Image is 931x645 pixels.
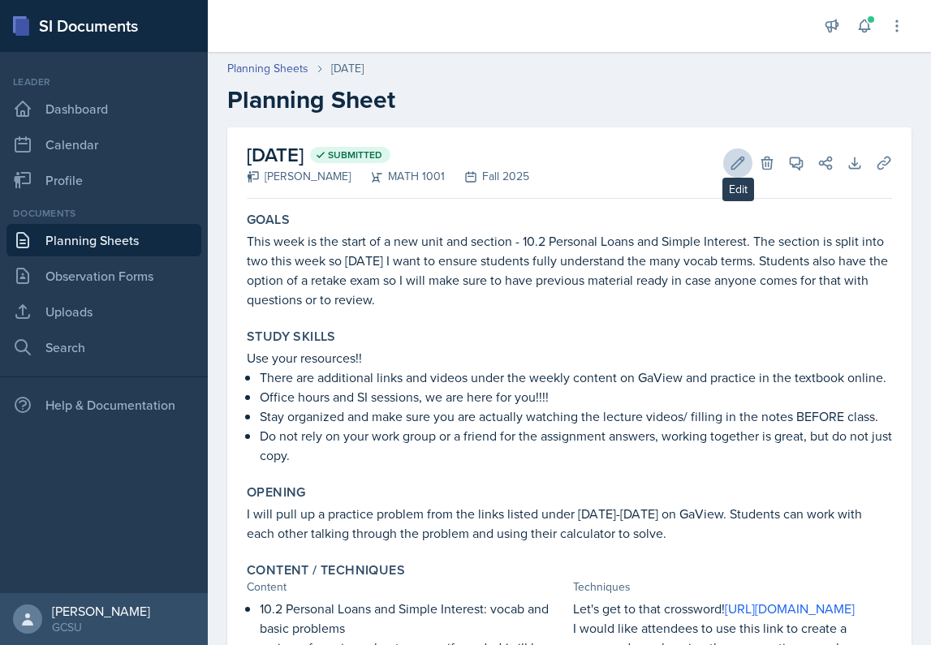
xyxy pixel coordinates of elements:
[6,224,201,256] a: Planning Sheets
[6,206,201,221] div: Documents
[6,389,201,421] div: Help & Documentation
[260,426,892,465] p: Do not rely on your work group or a friend for the assignment answers, working together is great,...
[227,60,308,77] a: Planning Sheets
[247,212,290,228] label: Goals
[247,140,529,170] h2: [DATE]
[52,619,150,635] div: GCSU
[6,128,201,161] a: Calendar
[331,60,364,77] div: [DATE]
[247,231,892,309] p: This week is the start of a new unit and section - 10.2 Personal Loans and Simple Interest. The s...
[351,168,445,185] div: MATH 1001
[247,562,405,578] label: Content / Techniques
[260,368,892,387] p: There are additional links and videos under the weekly content on GaView and practice in the text...
[6,331,201,363] a: Search
[52,603,150,619] div: [PERSON_NAME]
[247,348,892,368] p: Use your resources!!
[573,599,893,618] p: Let's get to that crossword!
[247,578,567,596] div: Content
[573,578,893,596] div: Techniques
[725,600,855,617] a: [URL][DOMAIN_NAME]
[260,406,892,426] p: Stay organized and make sure you are actually watching the lecture videos/ filling in the notes B...
[260,387,892,406] p: Office hours and SI sessions, we are here for you!!!!
[6,260,201,292] a: Observation Forms
[328,148,382,161] span: Submitted
[247,168,351,185] div: [PERSON_NAME]
[247,329,336,345] label: Study Skills
[227,85,912,114] h2: Planning Sheet
[6,75,201,89] div: Leader
[260,599,567,638] p: 10.2 Personal Loans and Simple Interest: vocab and basic problems
[6,295,201,328] a: Uploads
[6,92,201,125] a: Dashboard
[247,504,892,543] p: I will pull up a practice problem from the links listed under [DATE]-[DATE] on GaView. Students c...
[723,148,752,178] button: Edit
[445,168,529,185] div: Fall 2025
[247,484,306,501] label: Opening
[6,164,201,196] a: Profile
